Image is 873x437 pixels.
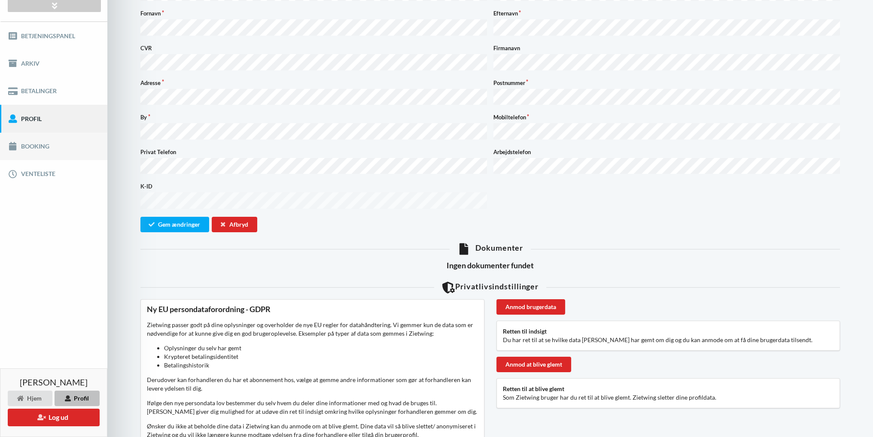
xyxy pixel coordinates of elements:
label: Firmanavn [493,44,840,52]
b: Retten til indsigt [503,328,547,335]
h3: Ingen dokumenter fundet [140,261,840,270]
div: Profil [55,391,100,406]
p: Zietwing passer godt på dine oplysninger og overholder de nye EU regler for datahåndtering. Vi ge... [147,321,478,370]
button: Log ud [8,409,100,426]
label: Efternavn [493,9,840,18]
div: Privatlivsindstillinger [140,282,840,293]
li: Oplysninger du selv har gemt [164,344,478,352]
label: Mobiltelefon [493,113,840,121]
li: Krypteret betalingsidentitet [164,352,478,361]
p: Ifølge den nye persondata lov bestemmer du selv hvem du deler dine informationer med og hvad de b... [147,399,478,416]
label: CVR [140,44,487,52]
p: Derudover kan forhandleren du har et abonnement hos, vælge at gemme andre informationer som gør a... [147,376,478,393]
li: Betalingshistorik [164,361,478,370]
div: Afbryd [212,217,257,232]
div: Anmod brugerdata [496,299,565,315]
label: Adresse [140,79,487,87]
b: Retten til at blive glemt [503,385,564,392]
label: Arbejdstelefon [493,148,840,156]
label: K-ID [140,182,487,191]
p: Som Zietwing bruger har du ret til at blive glemt. Zietwing sletter dine profildata. [503,393,834,402]
label: Privat Telefon [140,148,487,156]
label: By [140,113,487,121]
div: Ny EU persondataforordning - GDPR [147,304,478,314]
div: Hjem [8,391,52,406]
span: [PERSON_NAME] [20,378,88,386]
div: Anmod at blive glemt [496,357,571,372]
label: Postnummer [493,79,840,87]
label: Fornavn [140,9,487,18]
button: Gem ændringer [140,217,209,232]
p: Du har ret til at se hvilke data [PERSON_NAME] har gemt om dig og du kan anmode om at få dine bru... [503,336,834,344]
div: Dokumenter [140,243,840,255]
